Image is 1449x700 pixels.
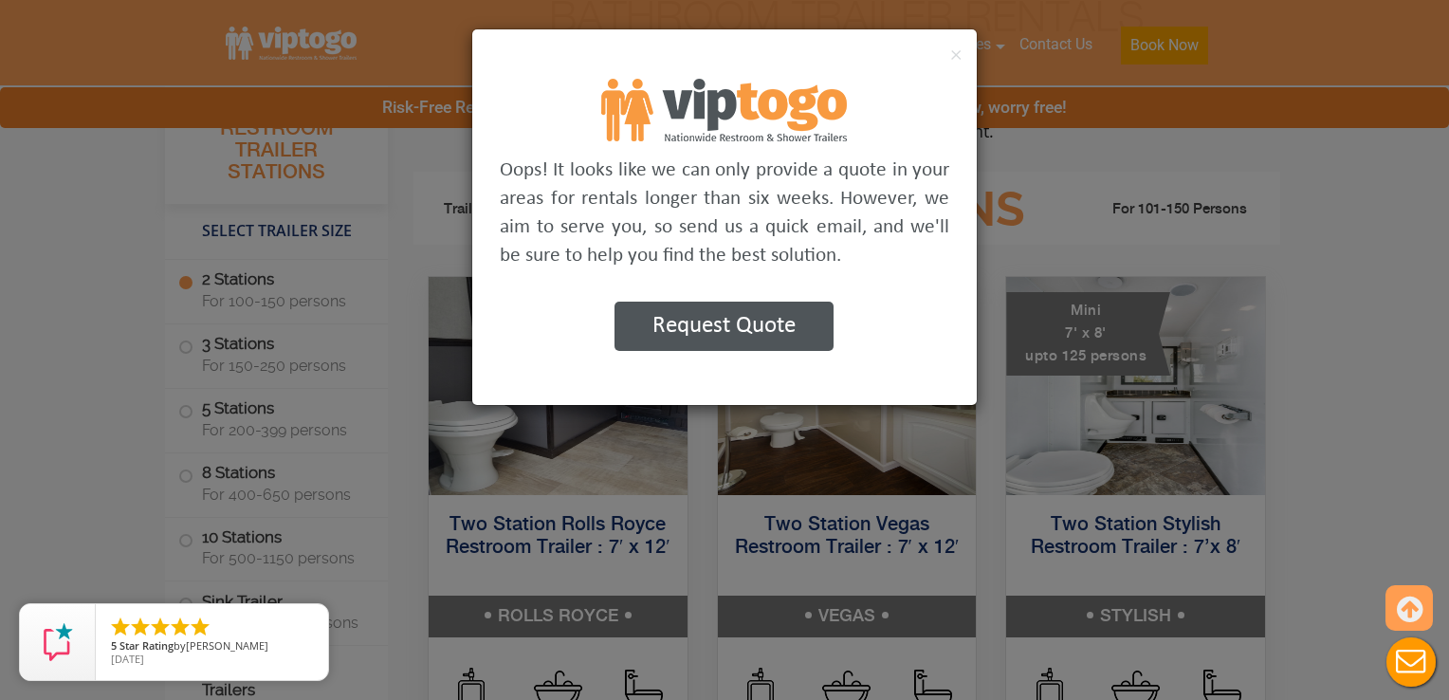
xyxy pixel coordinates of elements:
li:  [129,616,152,638]
button: Live Chat [1373,624,1449,700]
span: Star Rating [119,638,174,653]
li:  [189,616,211,638]
li:  [169,616,192,638]
span: by [111,640,313,654]
span: 5 [111,638,117,653]
button: × [950,42,963,64]
img: footer logo [601,79,847,141]
li:  [109,616,132,638]
a: Request Quote [614,318,834,336]
p: Oops! It looks like we can only provide a quote in your areas for rentals longer than six weeks. ... [500,157,949,270]
span: [PERSON_NAME] [186,638,268,653]
li:  [149,616,172,638]
span: [DATE] [111,652,144,666]
img: Review Rating [39,623,77,661]
button: Request Quote [614,302,834,351]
